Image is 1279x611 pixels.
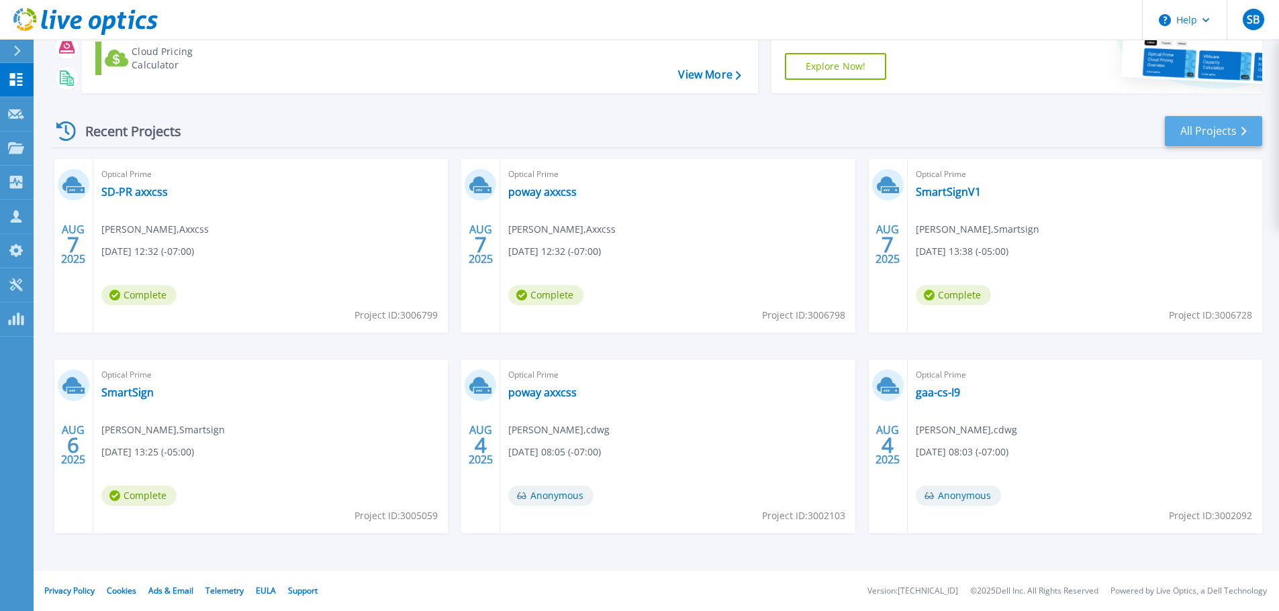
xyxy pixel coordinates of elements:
[1247,14,1260,25] span: SB
[468,220,493,269] div: AUG 2025
[354,508,438,523] span: Project ID: 3005059
[916,185,981,199] a: SmartSignV1
[101,445,194,459] span: [DATE] 13:25 (-05:00)
[508,285,583,305] span: Complete
[67,439,79,451] span: 6
[101,222,209,237] span: [PERSON_NAME] , Axxcss
[678,68,741,81] a: View More
[101,167,440,182] span: Optical Prime
[101,368,440,382] span: Optical Prime
[107,585,136,596] a: Cookies
[970,587,1098,596] li: © 2025 Dell Inc. All Rights Reserved
[1110,587,1267,596] li: Powered by Live Optics, a Dell Technology
[101,423,225,437] span: [PERSON_NAME] , Smartsign
[95,42,245,75] a: Cloud Pricing Calculator
[875,220,900,269] div: AUG 2025
[132,45,239,72] div: Cloud Pricing Calculator
[101,244,194,259] span: [DATE] 12:32 (-07:00)
[916,423,1017,437] span: [PERSON_NAME] , cdwg
[916,386,960,399] a: gaa-cs-I9
[508,386,577,399] a: poway axxcss
[508,167,847,182] span: Optical Prime
[468,421,493,469] div: AUG 2025
[916,368,1254,382] span: Optical Prime
[44,585,95,596] a: Privacy Policy
[60,421,86,469] div: AUG 2025
[762,308,845,323] span: Project ID: 3006798
[916,486,1001,506] span: Anonymous
[508,423,610,437] span: [PERSON_NAME] , cdwg
[508,486,594,506] span: Anonymous
[916,167,1254,182] span: Optical Prime
[882,439,894,451] span: 4
[508,445,601,459] span: [DATE] 08:05 (-07:00)
[1165,116,1262,146] a: All Projects
[288,585,318,596] a: Support
[916,244,1008,259] span: [DATE] 13:38 (-05:00)
[785,53,887,80] a: Explore Now!
[916,445,1008,459] span: [DATE] 08:03 (-07:00)
[475,239,487,250] span: 7
[882,239,894,250] span: 7
[1169,308,1252,323] span: Project ID: 3006728
[205,585,244,596] a: Telemetry
[875,421,900,469] div: AUG 2025
[916,222,1039,237] span: [PERSON_NAME] , Smartsign
[101,285,177,305] span: Complete
[67,239,79,250] span: 7
[101,386,154,399] a: SmartSign
[1169,508,1252,523] span: Project ID: 3002092
[52,115,199,148] div: Recent Projects
[508,185,577,199] a: poway axxcss
[101,486,177,506] span: Complete
[101,185,168,199] a: SD-PR axxcss
[916,285,991,305] span: Complete
[508,368,847,382] span: Optical Prime
[475,439,487,451] span: 4
[508,244,601,259] span: [DATE] 12:32 (-07:00)
[508,222,616,237] span: [PERSON_NAME] , Axxcss
[148,585,193,596] a: Ads & Email
[762,508,845,523] span: Project ID: 3002103
[867,587,958,596] li: Version: [TECHNICAL_ID]
[60,220,86,269] div: AUG 2025
[354,308,438,323] span: Project ID: 3006799
[256,585,276,596] a: EULA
